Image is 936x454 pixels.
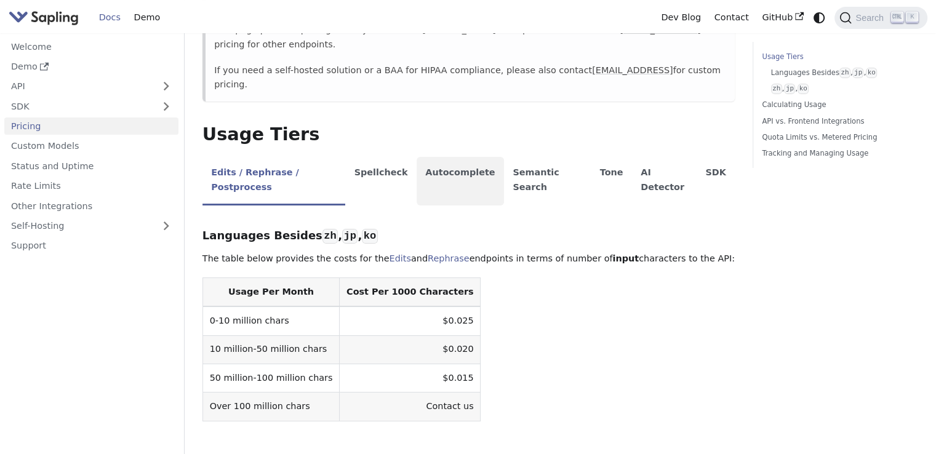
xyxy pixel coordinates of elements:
span: Search [852,13,891,23]
td: 0-10 million chars [202,306,339,335]
th: Usage Per Month [202,277,339,306]
a: API vs. Frontend Integrations [762,116,914,127]
img: Sapling.ai [9,9,79,26]
td: Over 100 million chars [202,392,339,421]
code: jp [784,84,795,94]
li: Autocomplete [417,157,504,205]
p: If you need a self-hosted solution or a BAA for HIPAA compliance, please also contact for custom ... [214,63,726,93]
a: Support [4,237,178,255]
a: API [4,78,154,95]
a: Rephrase [428,253,470,263]
a: Rate Limits [4,177,178,195]
a: GitHub [755,8,810,27]
a: Calculating Usage [762,99,914,111]
td: Contact us [340,392,481,421]
td: 10 million-50 million chars [202,335,339,364]
code: jp [342,229,358,244]
th: Cost Per 1000 Characters [340,277,481,306]
p: The table below provides the costs for the and endpoints in terms of number of characters to the ... [202,252,735,266]
a: Edits [390,253,411,263]
a: Docs [92,8,127,27]
button: Expand sidebar category 'SDK' [154,97,178,115]
a: Self-Hosting [4,217,178,235]
button: Switch between dark and light mode (currently system mode) [810,9,828,26]
a: Other Integrations [4,197,178,215]
a: Sapling.ai [9,9,83,26]
button: Search (Ctrl+K) [834,7,927,29]
a: zh,jp,ko [771,83,910,95]
a: Welcome [4,38,178,55]
li: Semantic Search [504,157,591,205]
strong: input [612,253,639,263]
a: Quota Limits vs. Metered Pricing [762,132,914,143]
code: ko [362,229,377,244]
h3: Languages Besides , , [202,229,735,243]
td: $0.020 [340,335,481,364]
a: Status and Uptime [4,157,178,175]
a: Usage Tiers [762,51,914,63]
code: zh [839,68,850,78]
a: Languages Besideszh,jp,ko [771,67,910,79]
code: ko [798,84,809,94]
a: Demo [127,8,167,27]
code: zh [771,84,782,94]
li: Tone [591,157,632,205]
code: jp [852,68,863,78]
td: $0.025 [340,306,481,335]
td: 50 million-100 million chars [202,364,339,392]
kbd: K [906,12,918,23]
a: Demo [4,58,178,76]
li: AI Detector [632,157,697,205]
code: zh [322,229,338,244]
a: Custom Models [4,137,178,155]
a: SDK [4,97,154,115]
p: This page provides pricing for only a subset of [PERSON_NAME]'s endpoints. Please contact for pri... [214,23,726,52]
a: Dev Blog [654,8,707,27]
a: Contact [708,8,756,27]
li: Spellcheck [345,157,417,205]
code: ko [866,68,877,78]
td: $0.015 [340,364,481,392]
a: Tracking and Managing Usage [762,148,914,159]
a: [EMAIL_ADDRESS] [592,65,673,75]
h2: Usage Tiers [202,124,735,146]
li: SDK [697,157,735,205]
a: Pricing [4,117,178,135]
li: Edits / Rephrase / Postprocess [202,157,345,205]
button: Expand sidebar category 'API' [154,78,178,95]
